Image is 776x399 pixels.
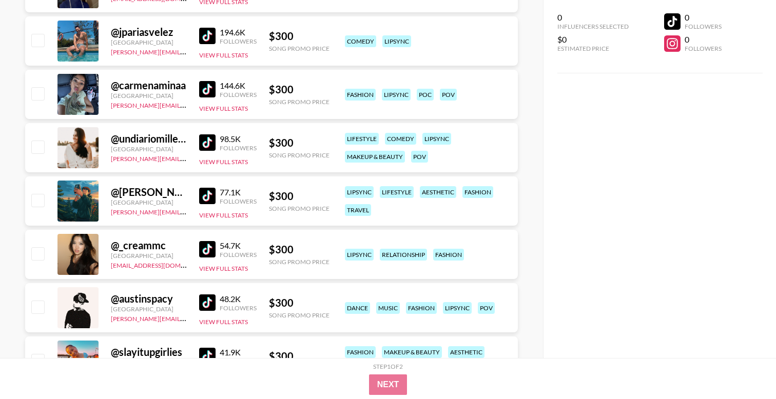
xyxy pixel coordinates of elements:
[220,91,257,98] div: Followers
[199,105,248,112] button: View Full Stats
[199,241,216,257] img: TikTok
[462,186,493,198] div: fashion
[220,357,257,365] div: Followers
[199,188,216,204] img: TikTok
[199,158,248,166] button: View Full Stats
[269,311,329,319] div: Song Promo Price
[220,81,257,91] div: 144.6K
[369,374,408,395] button: Next
[199,294,216,311] img: TikTok
[111,346,187,358] div: @ slayitupgirlies
[111,26,187,38] div: @ jpariasvelez
[382,346,442,358] div: makeup & beauty
[411,151,428,163] div: pov
[685,12,722,23] div: 0
[478,302,495,314] div: pov
[345,151,405,163] div: makeup & beauty
[111,292,187,305] div: @ austinspacy
[220,134,257,144] div: 98.5K
[220,37,257,45] div: Followers
[433,249,464,261] div: fashion
[269,45,329,52] div: Song Promo Price
[220,197,257,205] div: Followers
[220,144,257,152] div: Followers
[111,132,187,145] div: @ undiariomillennial
[269,190,329,203] div: $ 300
[269,350,329,363] div: $ 300
[111,206,263,216] a: [PERSON_NAME][EMAIL_ADDRESS][DOMAIN_NAME]
[422,133,451,145] div: lipsync
[111,305,187,313] div: [GEOGRAPHIC_DATA]
[345,302,370,314] div: dance
[685,23,722,30] div: Followers
[725,348,764,387] iframe: Drift Widget Chat Controller
[199,81,216,97] img: TikTok
[448,346,484,358] div: aesthetic
[345,204,371,216] div: travel
[111,99,263,109] a: [PERSON_NAME][EMAIL_ADDRESS][DOMAIN_NAME]
[269,243,329,256] div: $ 300
[111,92,187,99] div: [GEOGRAPHIC_DATA]
[111,46,263,56] a: [PERSON_NAME][EMAIL_ADDRESS][DOMAIN_NAME]
[111,145,187,153] div: [GEOGRAPHIC_DATA]
[557,45,629,52] div: Estimated Price
[269,205,329,212] div: Song Promo Price
[382,89,411,101] div: lipsync
[220,187,257,197] div: 77.1K
[345,89,376,101] div: fashion
[345,186,374,198] div: lipsync
[269,83,329,96] div: $ 300
[373,363,403,370] div: Step 1 of 2
[199,348,216,364] img: TikTok
[557,23,629,30] div: Influencers Selected
[269,151,329,159] div: Song Promo Price
[345,133,379,145] div: lifestyle
[380,186,414,198] div: lifestyle
[420,186,456,198] div: aesthetic
[685,45,722,52] div: Followers
[111,198,187,206] div: [GEOGRAPHIC_DATA]
[111,313,263,323] a: [PERSON_NAME][EMAIL_ADDRESS][DOMAIN_NAME]
[199,211,248,219] button: View Full Stats
[220,304,257,312] div: Followers
[685,34,722,45] div: 0
[199,134,216,151] img: TikTok
[199,318,248,326] button: View Full Stats
[111,38,187,46] div: [GEOGRAPHIC_DATA]
[220,27,257,37] div: 194.6K
[111,260,214,269] a: [EMAIL_ADDRESS][DOMAIN_NAME]
[199,28,216,44] img: TikTok
[382,35,411,47] div: lipsync
[111,153,312,163] a: [PERSON_NAME][EMAIL_ADDRESS][PERSON_NAME][DOMAIN_NAME]
[269,296,329,309] div: $ 300
[111,79,187,92] div: @ carmenaminaa
[406,302,437,314] div: fashion
[111,252,187,260] div: [GEOGRAPHIC_DATA]
[220,294,257,304] div: 48.2K
[269,136,329,149] div: $ 300
[111,239,187,252] div: @ _creammc
[345,35,376,47] div: comedy
[269,30,329,43] div: $ 300
[443,302,472,314] div: lipsync
[417,89,434,101] div: poc
[111,186,187,198] div: @ [PERSON_NAME].adlc
[376,302,400,314] div: music
[380,249,427,261] div: relationship
[557,34,629,45] div: $0
[345,346,376,358] div: fashion
[440,89,457,101] div: pov
[220,251,257,258] div: Followers
[269,258,329,266] div: Song Promo Price
[557,12,629,23] div: 0
[199,265,248,272] button: View Full Stats
[269,98,329,106] div: Song Promo Price
[220,347,257,357] div: 41.9K
[345,249,374,261] div: lipsync
[220,241,257,251] div: 54.7K
[199,51,248,59] button: View Full Stats
[385,133,416,145] div: comedy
